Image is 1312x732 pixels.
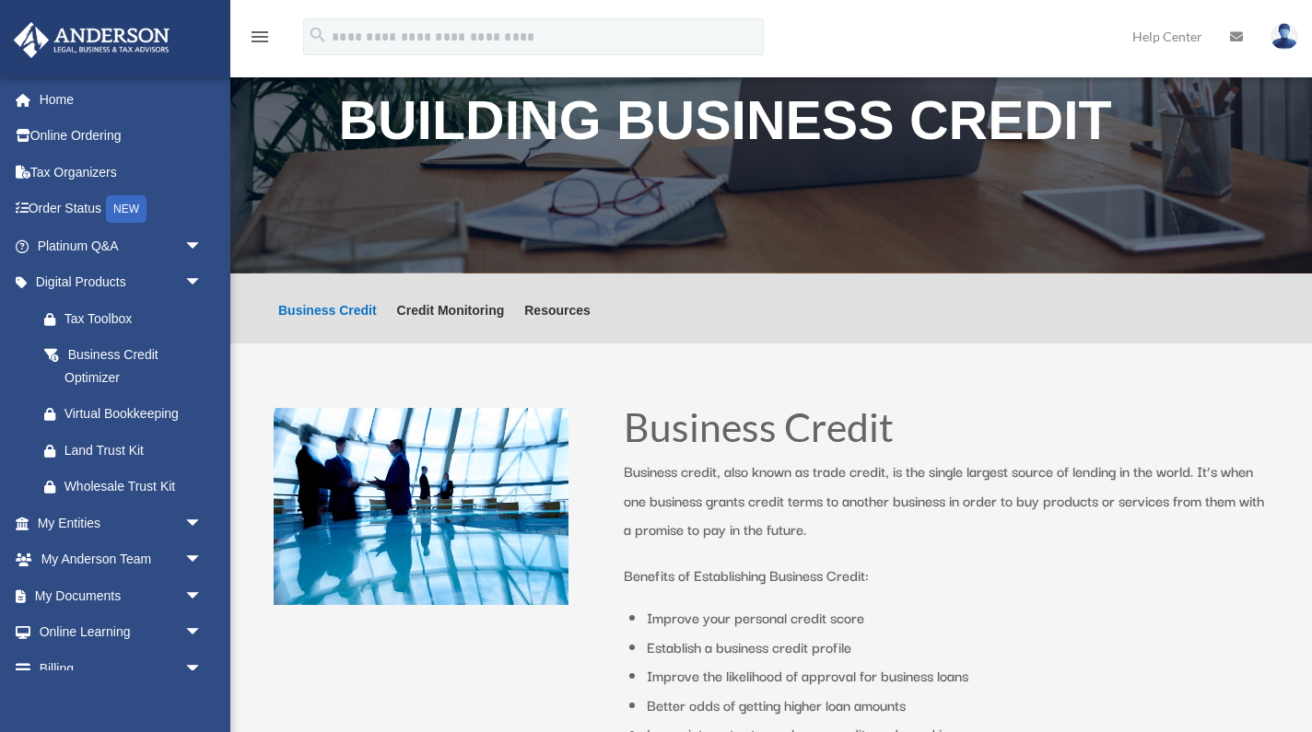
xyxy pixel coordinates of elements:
[64,475,207,498] div: Wholesale Trust Kit
[64,402,207,425] div: Virtual Bookkeeping
[26,432,230,469] a: Land Trust Kit
[647,691,1269,720] li: Better odds of getting higher loan amounts
[1271,23,1298,50] img: User Pic
[13,614,230,651] a: Online Learningarrow_drop_down
[13,264,230,301] a: Digital Productsarrow_drop_down
[624,408,1269,457] h1: Business Credit
[106,195,146,223] div: NEW
[8,22,175,58] img: Anderson Advisors Platinum Portal
[26,337,221,396] a: Business Credit Optimizer
[13,577,230,614] a: My Documentsarrow_drop_down
[64,343,198,389] div: Business Credit Optimizer
[13,81,230,118] a: Home
[13,154,230,191] a: Tax Organizers
[184,577,221,615] span: arrow_drop_down
[184,505,221,542] span: arrow_drop_down
[647,603,1269,633] li: Improve your personal credit score
[184,264,221,302] span: arrow_drop_down
[64,439,207,462] div: Land Trust Kit
[308,25,328,45] i: search
[26,396,230,433] a: Virtual Bookkeeping
[184,541,221,579] span: arrow_drop_down
[624,457,1269,561] p: Business credit, also known as trade credit, is the single largest source of lending in the world...
[13,505,230,541] a: My Entitiesarrow_drop_down
[26,300,230,337] a: Tax Toolbox
[278,304,377,343] a: Business Credit
[13,118,230,155] a: Online Ordering
[249,26,271,48] i: menu
[64,308,207,331] div: Tax Toolbox
[13,541,230,578] a: My Anderson Teamarrow_drop_down
[184,614,221,652] span: arrow_drop_down
[647,633,1269,662] li: Establish a business credit profile
[13,227,230,264] a: Platinum Q&Aarrow_drop_down
[338,94,1203,157] h1: Building Business Credit
[397,304,505,343] a: Credit Monitoring
[13,650,230,687] a: Billingarrow_drop_down
[274,408,568,605] img: business people talking in office
[13,191,230,228] a: Order StatusNEW
[26,469,230,505] a: Wholesale Trust Kit
[249,32,271,48] a: menu
[647,661,1269,691] li: Improve the likelihood of approval for business loans
[624,561,1269,590] p: Benefits of Establishing Business Credit:
[184,650,221,688] span: arrow_drop_down
[184,227,221,265] span: arrow_drop_down
[524,304,591,343] a: Resources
